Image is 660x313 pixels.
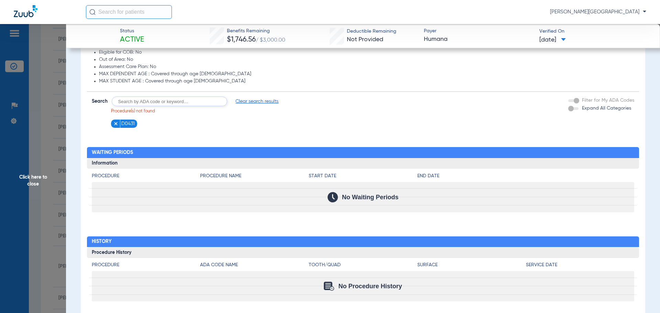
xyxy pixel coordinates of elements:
[338,283,402,290] span: No Procedure History
[200,172,309,182] app-breakdown-title: Procedure Name
[309,261,417,269] h4: Tooth/Quad
[121,120,135,127] span: D0431
[417,261,526,271] app-breakdown-title: Surface
[526,261,635,269] h4: Service Date
[526,261,635,271] app-breakdown-title: Service Date
[87,247,639,258] h3: Procedure History
[99,78,635,85] li: MAX STUDENT AGE : Covered through age [DEMOGRAPHIC_DATA]
[111,109,279,115] p: Procedure(s) not found
[14,5,37,17] img: Zuub Logo
[92,98,108,105] span: Search
[86,5,172,19] input: Search for patients
[347,28,396,35] span: Deductible Remaining
[328,192,338,202] img: Calendar
[99,71,635,77] li: MAX DEPENDENT AGE : Covered through age [DEMOGRAPHIC_DATA]
[89,9,96,15] img: Search Icon
[539,36,566,44] span: [DATE]
[99,64,635,70] li: Assessment Care Plan: No
[424,35,533,44] span: Humana
[424,27,533,35] span: Payer
[417,172,634,182] app-breakdown-title: End Date
[87,147,639,158] h2: Waiting Periods
[112,97,227,106] input: Search by ADA code or keyword…
[227,36,256,43] span: $1,746.56
[200,172,309,180] h4: Procedure Name
[92,261,200,271] app-breakdown-title: Procedure
[113,121,118,126] img: x.svg
[200,261,309,269] h4: ADA Code Name
[417,261,526,269] h4: Surface
[324,282,334,291] img: Calendar
[582,106,631,111] span: Expand All Categories
[200,261,309,271] app-breakdown-title: ADA Code Name
[581,97,634,104] label: Filter for My ADA Codes
[92,172,200,180] h4: Procedure
[309,172,417,180] h4: Start Date
[120,35,144,45] span: Active
[92,172,200,182] app-breakdown-title: Procedure
[417,172,634,180] h4: End Date
[120,27,144,35] span: Status
[87,236,639,247] h2: History
[347,36,383,43] span: Not Provided
[87,158,639,169] h3: Information
[309,261,417,271] app-breakdown-title: Tooth/Quad
[256,37,285,43] span: / $3,000.00
[342,194,398,201] span: No Waiting Periods
[235,98,278,105] span: Clear search results
[99,57,635,63] li: Out of Area: No
[99,49,635,56] li: Eligible for COB: No
[550,9,646,15] span: [PERSON_NAME][GEOGRAPHIC_DATA]
[309,172,417,182] app-breakdown-title: Start Date
[227,27,285,35] span: Benefits Remaining
[539,28,649,35] span: Verified On
[92,261,200,269] h4: Procedure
